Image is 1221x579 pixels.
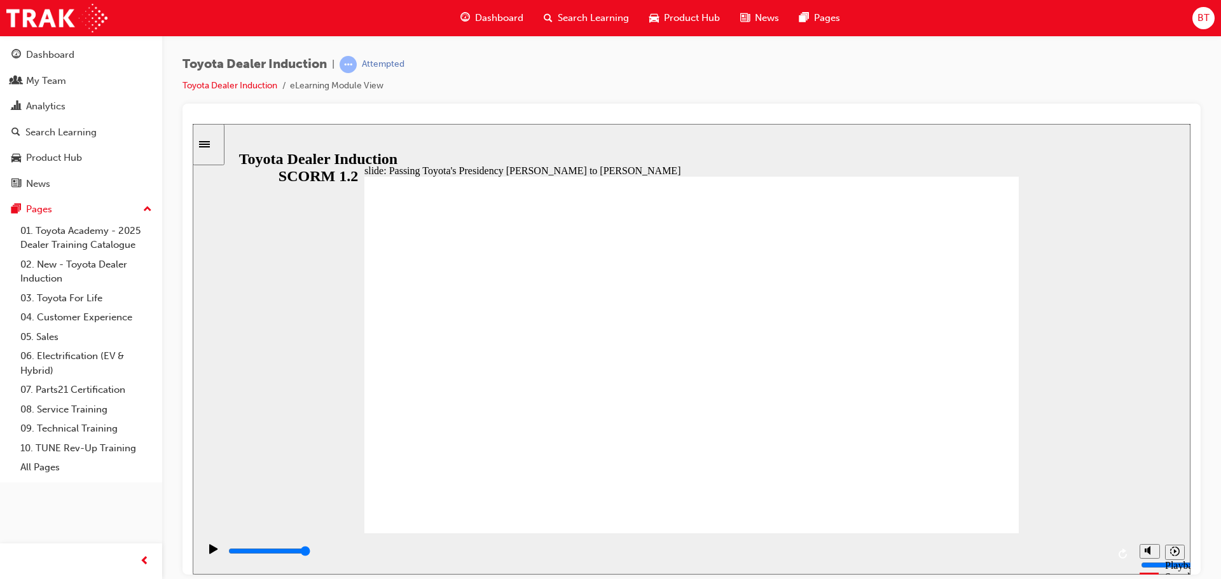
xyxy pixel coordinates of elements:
div: Attempted [362,58,404,71]
a: 04. Customer Experience [15,308,157,327]
button: Mute (Ctrl+Alt+M) [947,420,967,435]
span: Dashboard [475,11,523,25]
span: search-icon [11,127,20,139]
a: news-iconNews [730,5,789,31]
a: Dashboard [5,43,157,67]
span: chart-icon [11,101,21,112]
a: Search Learning [5,121,157,144]
span: search-icon [544,10,553,26]
span: car-icon [649,10,659,26]
li: eLearning Module View [290,79,383,93]
a: guage-iconDashboard [450,5,534,31]
div: My Team [26,74,66,88]
a: 08. Service Training [15,400,157,419]
a: Product Hub [5,146,157,170]
span: people-icon [11,76,21,87]
a: 09. Technical Training [15,419,157,439]
input: volume [948,436,1030,446]
button: Play (Ctrl+Alt+P) [6,419,28,441]
a: 07. Parts21 Certification [15,380,157,400]
a: 03. Toyota For Life [15,289,157,308]
button: Pages [5,198,157,221]
a: search-iconSearch Learning [534,5,639,31]
div: Pages [26,202,52,217]
a: 10. TUNE Rev-Up Training [15,439,157,458]
a: Analytics [5,95,157,118]
img: Trak [6,4,107,32]
span: news-icon [740,10,750,26]
a: Toyota Dealer Induction [183,80,277,91]
button: Playback speed [972,421,992,436]
span: | [332,57,335,72]
span: guage-icon [11,50,21,61]
a: pages-iconPages [789,5,850,31]
div: Product Hub [26,151,82,165]
span: News [755,11,779,25]
span: guage-icon [460,10,470,26]
button: DashboardMy TeamAnalyticsSearch LearningProduct HubNews [5,41,157,198]
span: Product Hub [664,11,720,25]
div: Dashboard [26,48,74,62]
input: slide progress [36,422,118,432]
span: pages-icon [11,204,21,215]
a: 06. Electrification (EV & Hybrid) [15,346,157,380]
span: Toyota Dealer Induction [183,57,327,72]
a: My Team [5,69,157,93]
div: Playback Speed [972,436,991,459]
div: News [26,177,50,191]
span: Pages [814,11,840,25]
span: BT [1197,11,1210,25]
div: misc controls [941,409,991,451]
div: playback controls [6,409,941,451]
button: BT [1192,7,1215,29]
span: car-icon [11,153,21,164]
span: pages-icon [799,10,809,26]
span: news-icon [11,179,21,190]
span: up-icon [143,201,152,218]
a: 05. Sales [15,327,157,347]
div: Search Learning [25,125,97,140]
span: prev-icon [140,554,149,569]
div: Analytics [26,99,66,114]
button: Replay (Ctrl+Alt+R) [921,421,941,440]
a: 01. Toyota Academy - 2025 Dealer Training Catalogue [15,221,157,255]
span: Search Learning [558,11,629,25]
a: News [5,172,157,196]
span: learningRecordVerb_ATTEMPT-icon [340,56,357,73]
a: car-iconProduct Hub [639,5,730,31]
a: All Pages [15,458,157,477]
a: 02. New - Toyota Dealer Induction [15,255,157,289]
